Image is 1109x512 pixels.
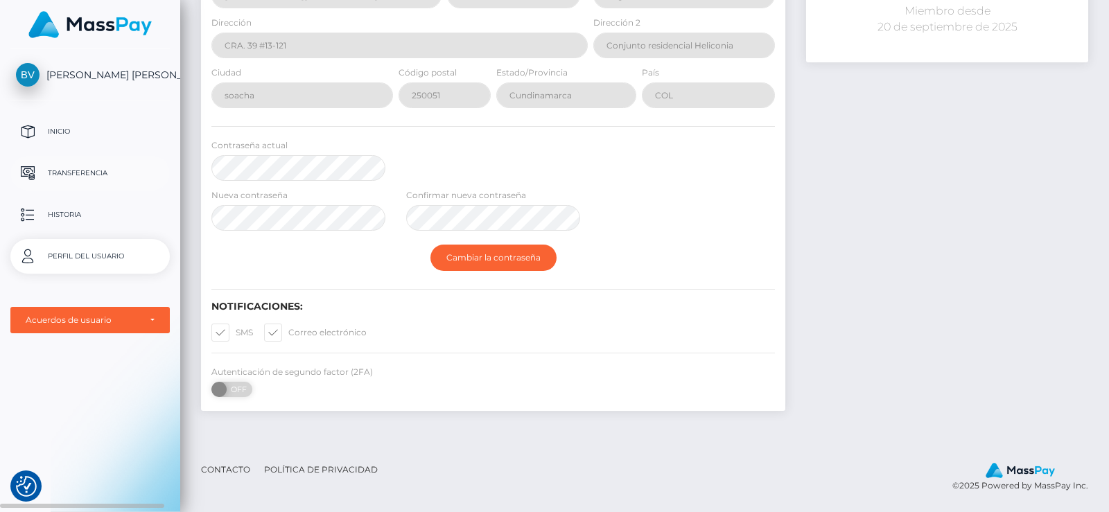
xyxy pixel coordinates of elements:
[211,324,253,342] label: SMS
[10,156,170,191] a: Transferencia
[430,245,557,271] button: Cambiar la contraseña
[10,114,170,149] a: Inicio
[16,204,164,225] p: Historia
[406,189,526,202] label: Confirmar nueva contraseña
[817,3,1078,36] p: Miembro desde 20 de septiembre de 2025
[211,17,252,29] label: Dirección
[211,139,288,152] label: Contraseña actual
[593,17,640,29] label: Dirección 2
[10,197,170,232] a: Historia
[952,462,1099,493] div: © 2025 Powered by MassPay Inc.
[16,163,164,184] p: Transferencia
[16,246,164,267] p: Perfil del usuario
[211,189,288,202] label: Nueva contraseña
[16,476,37,497] img: Revisit consent button
[986,463,1055,478] img: MassPay
[10,307,170,333] button: Acuerdos de usuario
[211,301,775,312] h6: Notificaciones:
[26,315,139,326] div: Acuerdos de usuario
[195,459,256,480] a: Contacto
[28,11,152,38] img: MassPay
[211,67,241,79] label: Ciudad
[211,366,373,378] label: Autenticación de segundo factor (2FA)
[10,69,170,81] span: [PERSON_NAME] [PERSON_NAME]
[264,324,367,342] label: Correo electrónico
[16,121,164,142] p: Inicio
[642,67,659,79] label: País
[219,382,254,397] span: OFF
[259,459,383,480] a: Política de privacidad
[16,476,37,497] button: Consent Preferences
[10,239,170,274] a: Perfil del usuario
[496,67,568,79] label: Estado/Provincia
[399,67,457,79] label: Código postal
